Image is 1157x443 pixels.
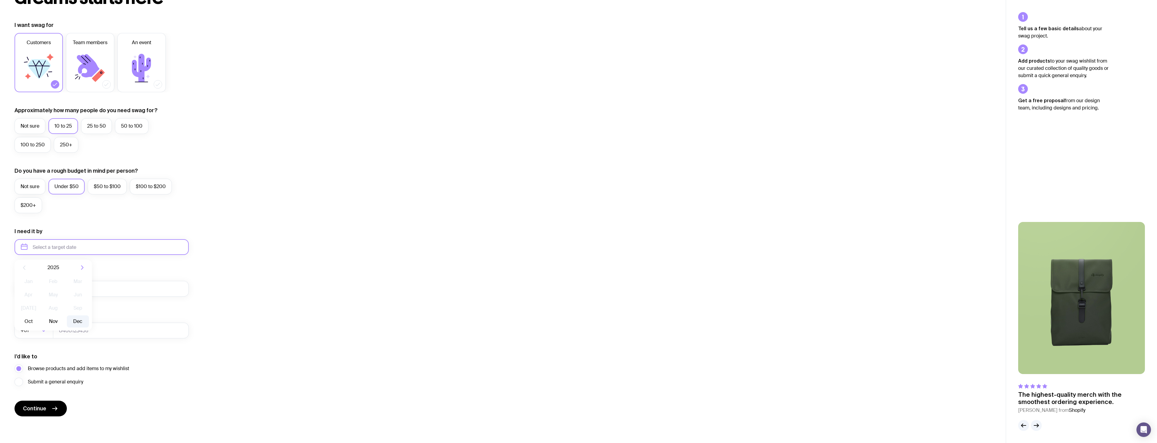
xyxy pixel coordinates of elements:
strong: Get a free proposal [1018,98,1065,103]
span: Team members [73,39,107,46]
input: Select a target date [15,239,189,255]
div: Search for option [15,323,53,338]
span: Continue [23,405,46,412]
label: $200+ [15,197,42,213]
label: Not sure [15,179,45,194]
label: Not sure [15,118,45,134]
span: Shopify [1069,407,1085,413]
input: you@email.com [15,281,189,297]
p: to your swag wishlist from our curated collection of quality goods or submit a quick general enqu... [1018,57,1109,79]
label: I want swag for [15,21,54,29]
cite: [PERSON_NAME] from [1018,407,1145,414]
label: I need it by [15,228,42,235]
label: 250+ [54,137,78,153]
button: Aug [42,302,64,314]
button: Mar [67,275,89,288]
p: The highest-quality merch with the smoothest ordering experience. [1018,391,1145,406]
button: Feb [42,275,64,288]
label: $100 to $200 [130,179,172,194]
span: 2025 [47,264,59,271]
div: Open Intercom Messenger [1136,422,1151,437]
span: An event [132,39,151,46]
button: Oct [18,315,40,327]
label: 10 to 25 [48,118,78,134]
label: Do you have a rough budget in mind per person? [15,167,138,174]
button: Jun [67,289,89,301]
span: +61 [21,323,30,338]
label: 25 to 50 [81,118,112,134]
button: Apr [18,289,40,301]
label: 100 to 250 [15,137,51,153]
label: I’d like to [15,353,37,360]
button: Nov [42,315,64,327]
span: Submit a general enquiry [28,378,83,386]
span: Customers [27,39,51,46]
label: Approximately how many people do you need swag for? [15,107,158,114]
button: Sep [67,302,89,314]
p: about your swag project. [1018,25,1109,40]
button: [DATE] [18,302,40,314]
input: 0400123456 [53,323,189,338]
label: Under $50 [48,179,85,194]
label: 50 to 100 [115,118,149,134]
label: $50 to $100 [88,179,127,194]
span: Browse products and add items to my wishlist [28,365,129,372]
input: Search for option [30,323,39,338]
p: from our design team, including designs and pricing. [1018,97,1109,112]
button: Continue [15,401,67,416]
strong: Tell us a few basic details [1018,26,1079,31]
button: Jan [18,275,40,288]
strong: Add products [1018,58,1050,64]
button: May [42,289,64,301]
button: Dec [67,315,89,327]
